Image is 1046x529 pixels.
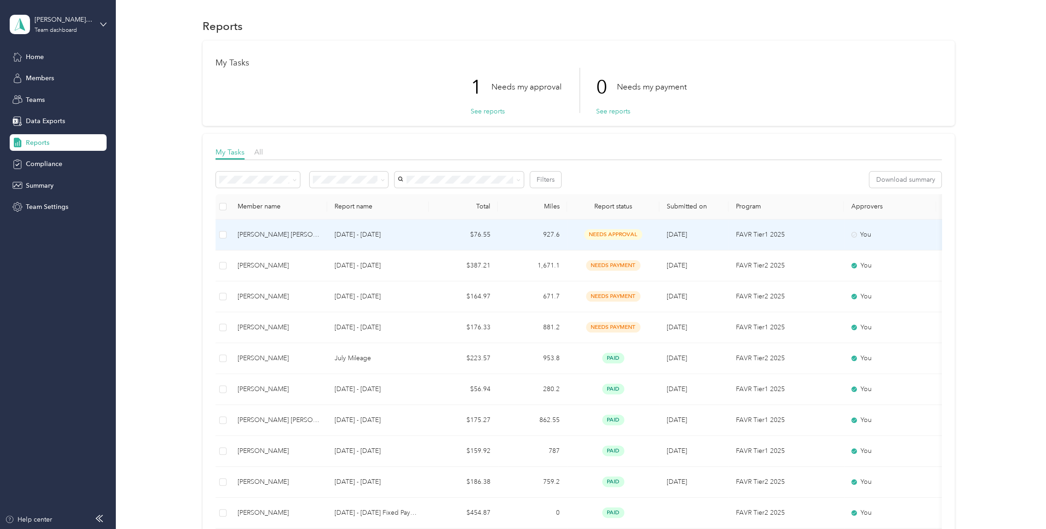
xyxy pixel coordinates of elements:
span: Teams [26,95,45,105]
span: needs approval [584,229,642,240]
p: [DATE] - [DATE] [335,446,421,456]
p: FAVR Tier1 2025 [736,384,837,394]
th: Submitted on [659,194,729,220]
span: [DATE] [667,231,687,238]
div: [PERSON_NAME][EMAIL_ADDRESS][PERSON_NAME][DOMAIN_NAME] [35,15,92,24]
td: 671.7 [498,281,567,312]
td: 759.2 [498,467,567,498]
td: FAVR Tier2 2025 [729,343,844,374]
span: needs payment [586,291,640,302]
span: [DATE] [667,416,687,424]
p: [DATE] - [DATE] [335,291,421,302]
th: Program [729,194,844,220]
p: [DATE] - [DATE] [335,261,421,271]
span: [DATE] [667,354,687,362]
td: 1,671.1 [498,250,567,281]
td: $159.92 [429,436,498,467]
button: See reports [596,107,630,116]
div: You [851,415,929,425]
div: [PERSON_NAME] [PERSON_NAME] [238,415,320,425]
div: You [851,230,929,240]
td: 881.2 [498,312,567,343]
td: $76.55 [429,220,498,250]
span: Reports [26,138,49,148]
td: FAVR Tier1 2025 [729,436,844,467]
p: July Mileage [335,353,421,363]
span: Members [26,73,54,83]
div: You [851,261,929,271]
p: [DATE] - [DATE] Fixed Payment [335,508,421,518]
span: paid [602,415,624,425]
td: 953.8 [498,343,567,374]
td: 787 [498,436,567,467]
div: You [851,322,929,333]
div: [PERSON_NAME] [238,291,320,302]
span: Data Exports [26,116,65,126]
button: Filters [530,172,561,188]
span: [DATE] [667,478,687,486]
div: Member name [238,202,320,210]
td: $56.94 [429,374,498,405]
span: Home [26,52,44,62]
div: You [851,508,929,518]
td: $454.87 [429,498,498,529]
p: FAVR Tier2 2025 [736,477,837,487]
th: Approvers [844,194,936,220]
td: 862.55 [498,405,567,436]
td: 280.2 [498,374,567,405]
td: $175.27 [429,405,498,436]
span: Report status [574,202,652,210]
div: [PERSON_NAME] [238,508,320,518]
span: [DATE] [667,447,687,455]
p: 1 [471,68,491,107]
td: $164.97 [429,281,498,312]
div: [PERSON_NAME] [238,384,320,394]
div: [PERSON_NAME] [238,353,320,363]
div: [PERSON_NAME] [238,477,320,487]
div: [PERSON_NAME] [238,322,320,333]
div: [PERSON_NAME] [PERSON_NAME] [238,230,320,240]
p: Needs my approval [491,81,562,93]
p: FAVR Tier1 2025 [736,322,837,333]
h1: Reports [203,21,243,31]
p: FAVR Tier2 2025 [736,291,837,302]
p: [DATE] - [DATE] [335,322,421,333]
td: $223.57 [429,343,498,374]
span: paid [602,507,624,518]
div: Team dashboard [35,28,77,33]
span: [DATE] [667,292,687,300]
span: paid [602,384,624,394]
div: [PERSON_NAME] [238,261,320,271]
button: Download summary [869,172,941,188]
span: needs payment [586,322,640,333]
div: Total [436,202,490,210]
td: FAVR Tier2 2025 [729,281,844,312]
p: FAVR Tier2 2025 [736,353,837,363]
p: FAVR Tier1 2025 [736,446,837,456]
span: [DATE] [667,385,687,393]
span: Compliance [26,159,62,169]
p: FAVR Tier2 2025 [736,508,837,518]
td: $176.33 [429,312,498,343]
h1: My Tasks [215,58,942,68]
span: [DATE] [667,262,687,269]
p: 0 [596,68,617,107]
div: Miles [505,202,560,210]
p: [DATE] - [DATE] [335,230,421,240]
div: [PERSON_NAME] [238,446,320,456]
td: $387.21 [429,250,498,281]
span: Summary [26,181,54,190]
td: FAVR Tier2 2025 [729,467,844,498]
th: Member name [230,194,327,220]
button: See reports [471,107,505,116]
button: Help center [5,515,52,524]
td: FAVR Tier1 2025 [729,405,844,436]
span: All [254,148,263,156]
p: FAVR Tier2 2025 [736,261,837,271]
span: My Tasks [215,148,245,156]
span: paid [602,476,624,487]
th: Report name [327,194,429,220]
div: You [851,384,929,394]
span: Team Settings [26,202,68,212]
